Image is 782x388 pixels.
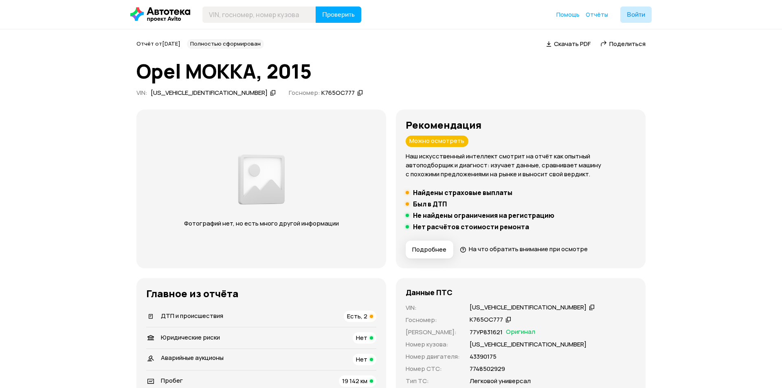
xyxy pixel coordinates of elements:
[413,223,529,231] h5: Нет расчётов стоимости ремонта
[202,7,316,23] input: VIN, госномер, номер кузова
[322,11,355,18] span: Проверить
[600,39,646,48] a: Поделиться
[470,364,505,373] p: 7748502929
[289,88,320,97] span: Госномер:
[470,340,586,349] p: [US_VEHICLE_IDENTIFICATION_NUMBER]
[406,303,460,312] p: VIN :
[406,377,460,386] p: Тип ТС :
[146,288,376,299] h3: Главное из отчёта
[136,40,180,47] span: Отчёт от [DATE]
[321,89,355,97] div: К765ОС777
[554,39,591,48] span: Скачать PDF
[342,377,367,385] span: 19 142 км
[620,7,652,23] button: Войти
[406,136,468,147] div: Можно осмотреть
[406,364,460,373] p: Номер СТС :
[413,189,512,197] h5: Найдены страховые выплаты
[470,328,503,337] p: 77УР831621
[546,39,591,48] a: Скачать PDF
[316,7,361,23] button: Проверить
[406,119,636,131] h3: Рекомендация
[161,311,223,320] span: ДТП и происшествия
[470,303,586,312] div: [US_VEHICLE_IDENTIFICATION_NUMBER]
[356,355,367,364] span: Нет
[460,245,588,253] a: На что обратить внимание при осмотре
[406,152,636,179] p: Наш искусственный интеллект смотрит на отчёт как опытный автоподборщик и диагност: изучает данные...
[176,219,347,228] p: Фотографий нет, но есть много другой информации
[187,39,264,49] div: Полностью сформирован
[470,377,531,386] p: Легковой универсал
[161,376,183,385] span: Пробег
[413,211,554,219] h5: Не найдены ограничения на регистрацию
[506,328,535,337] span: Оригинал
[609,39,646,48] span: Поделиться
[406,340,460,349] p: Номер кузова :
[556,11,580,19] a: Помощь
[412,246,446,254] span: Подробнее
[406,352,460,361] p: Номер двигателя :
[136,88,147,97] span: VIN :
[356,333,367,342] span: Нет
[413,200,447,208] h5: Был в ДТП
[586,11,608,19] a: Отчёты
[347,312,367,320] span: Есть, 2
[556,11,580,18] span: Помощь
[161,353,224,362] span: Аварийные аукционы
[406,241,453,259] button: Подробнее
[161,333,220,342] span: Юридические риски
[151,89,268,97] div: [US_VEHICLE_IDENTIFICATION_NUMBER]
[469,245,588,253] span: На что обратить внимание при осмотре
[406,316,460,324] p: Госномер :
[406,288,453,297] h4: Данные ПТС
[236,150,287,209] img: 2a3f492e8892fc00.png
[136,60,646,82] h1: Opel MOKKA, 2015
[406,328,460,337] p: [PERSON_NAME] :
[627,11,645,18] span: Войти
[586,11,608,18] span: Отчёты
[470,352,496,361] p: 43390175
[470,316,503,324] div: К765ОС777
